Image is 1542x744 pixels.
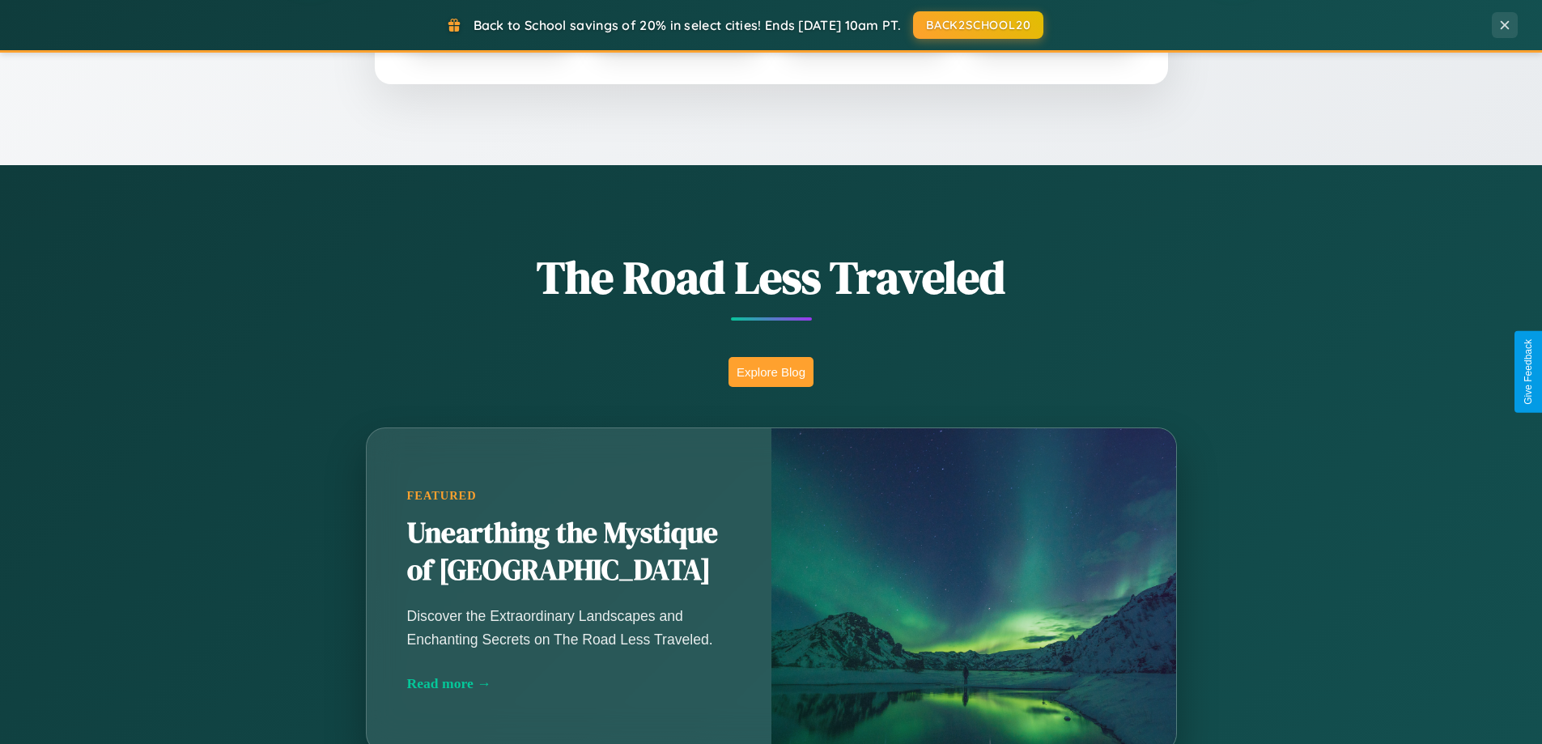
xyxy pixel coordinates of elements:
[407,605,731,650] p: Discover the Extraordinary Landscapes and Enchanting Secrets on The Road Less Traveled.
[407,489,731,503] div: Featured
[1523,339,1534,405] div: Give Feedback
[729,357,813,387] button: Explore Blog
[407,515,731,589] h2: Unearthing the Mystique of [GEOGRAPHIC_DATA]
[286,246,1257,308] h1: The Road Less Traveled
[913,11,1043,39] button: BACK2SCHOOL20
[474,17,901,33] span: Back to School savings of 20% in select cities! Ends [DATE] 10am PT.
[407,675,731,692] div: Read more →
